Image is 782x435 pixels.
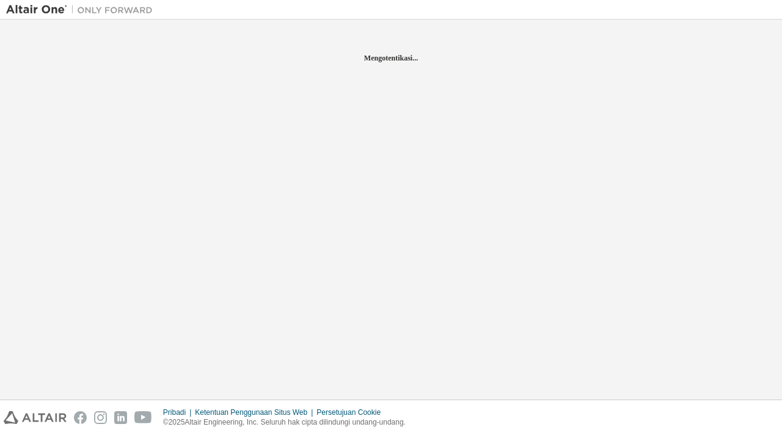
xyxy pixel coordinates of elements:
img: facebook.svg [74,411,87,424]
img: altair_logo.svg [4,411,67,424]
font: © [163,418,169,426]
img: linkedin.svg [114,411,127,424]
font: Mengotentikasi... [364,54,418,62]
font: Ketentuan Penggunaan Situs Web [195,408,307,417]
img: instagram.svg [94,411,107,424]
font: 2025 [169,418,185,426]
img: youtube.svg [134,411,152,424]
font: Altair Engineering, Inc. Seluruh hak cipta dilindungi undang-undang. [185,418,406,426]
font: Pribadi [163,408,186,417]
font: Persetujuan Cookie [316,408,381,417]
img: Altair Satu [6,4,159,16]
